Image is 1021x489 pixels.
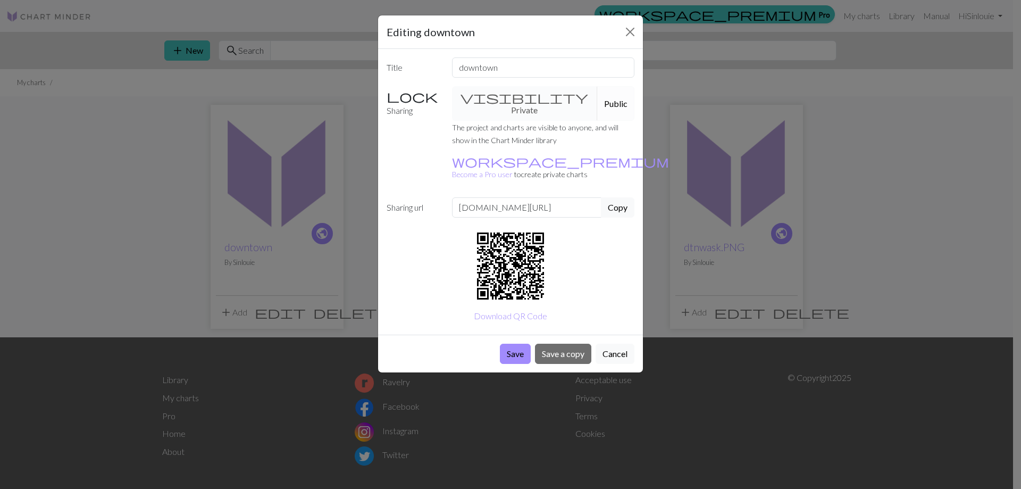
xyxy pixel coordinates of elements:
small: to create private charts [452,157,669,179]
button: Save [500,344,531,364]
button: Download QR Code [467,306,554,326]
h5: Editing downtown [387,24,475,40]
span: workspace_premium [452,154,669,169]
button: Close [622,23,639,40]
a: Become a Pro user [452,157,669,179]
button: Copy [601,197,634,218]
button: Public [597,86,634,121]
label: Sharing url [380,197,446,218]
button: Save a copy [535,344,591,364]
label: Sharing [380,86,446,121]
button: Cancel [596,344,634,364]
small: The project and charts are visible to anyone, and will show in the Chart Minder library [452,123,618,145]
label: Title [380,57,446,78]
